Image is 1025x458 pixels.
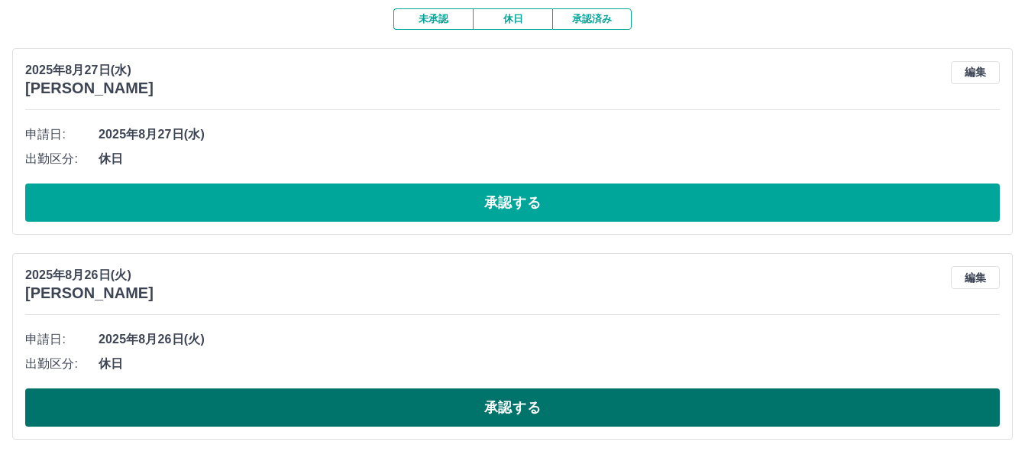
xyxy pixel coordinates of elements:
[25,388,1000,427] button: 承認する
[99,330,1000,349] span: 2025年8月26日(火)
[99,150,1000,168] span: 休日
[552,8,632,30] button: 承認済み
[951,61,1000,84] button: 編集
[25,80,154,97] h3: [PERSON_NAME]
[393,8,473,30] button: 未承認
[99,125,1000,144] span: 2025年8月27日(水)
[25,266,154,284] p: 2025年8月26日(火)
[25,125,99,144] span: 申請日:
[951,266,1000,289] button: 編集
[99,355,1000,373] span: 休日
[25,284,154,302] h3: [PERSON_NAME]
[25,150,99,168] span: 出勤区分:
[473,8,552,30] button: 休日
[25,184,1000,222] button: 承認する
[25,355,99,373] span: 出勤区分:
[25,61,154,80] p: 2025年8月27日(水)
[25,330,99,349] span: 申請日:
